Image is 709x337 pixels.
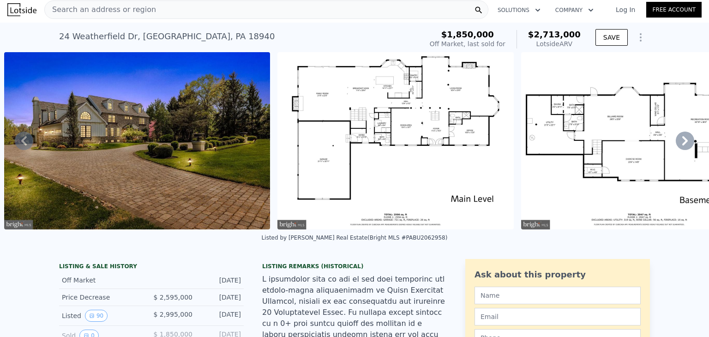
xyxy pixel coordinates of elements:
[153,294,192,301] span: $ 2,595,000
[62,310,144,322] div: Listed
[59,263,244,272] div: LISTING & SALE HISTORY
[153,311,192,318] span: $ 2,995,000
[528,30,581,39] span: $2,713,000
[200,310,241,322] div: [DATE]
[490,2,548,18] button: Solutions
[605,5,646,14] a: Log In
[62,276,144,285] div: Off Market
[262,263,447,270] div: Listing Remarks (Historical)
[646,2,702,18] a: Free Account
[475,287,641,304] input: Name
[62,293,144,302] div: Price Decrease
[85,310,108,322] button: View historical data
[595,29,628,46] button: SAVE
[200,276,241,285] div: [DATE]
[59,30,275,43] div: 24 Weatherfield Dr , [GEOGRAPHIC_DATA] , PA 18940
[475,308,641,325] input: Email
[430,39,505,48] div: Off Market, last sold for
[4,52,270,229] img: Sale: 151901107 Parcel: 93092632
[548,2,601,18] button: Company
[631,28,650,47] button: Show Options
[528,39,581,48] div: Lotside ARV
[200,293,241,302] div: [DATE]
[475,268,641,281] div: Ask about this property
[262,235,448,241] div: Listed by [PERSON_NAME] Real Estate (Bright MLS #PABU2062958)
[7,3,36,16] img: Lotside
[277,52,514,229] img: Sale: 151901107 Parcel: 93092632
[45,4,156,15] span: Search an address or region
[441,30,494,39] span: $1,850,000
